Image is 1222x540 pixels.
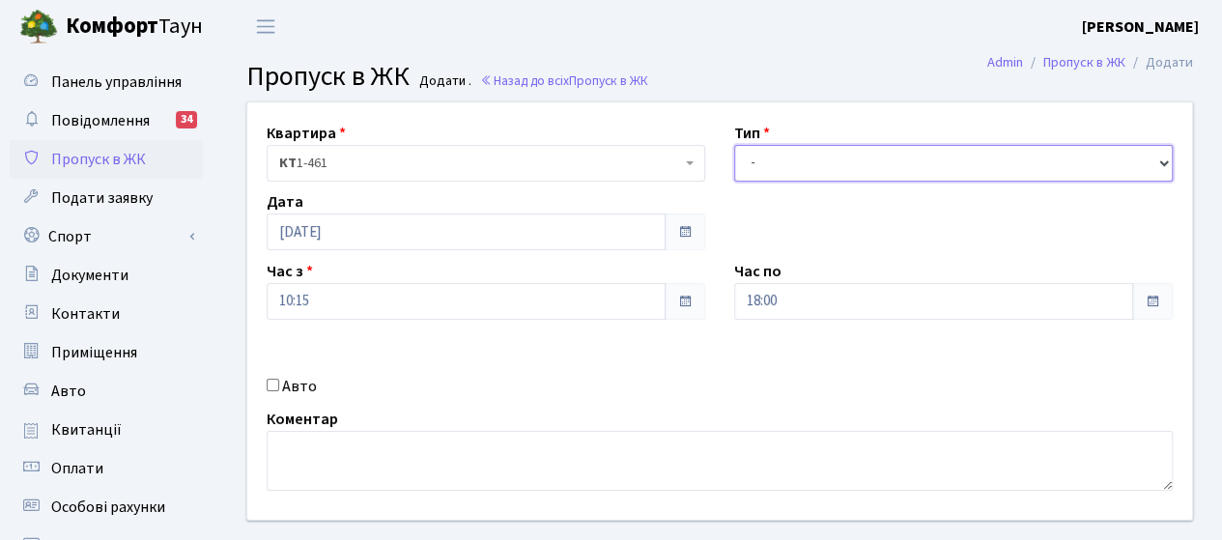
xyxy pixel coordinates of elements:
[66,11,158,42] b: Комфорт
[734,260,782,283] label: Час по
[10,101,203,140] a: Повідомлення34
[267,408,338,431] label: Коментар
[415,73,471,90] small: Додати .
[66,11,203,43] span: Таун
[51,187,153,209] span: Подати заявку
[51,419,122,441] span: Квитанції
[10,179,203,217] a: Подати заявку
[242,11,290,43] button: Переключити навігацію
[267,260,313,283] label: Час з
[279,154,681,173] span: <b>КТ</b>&nbsp;&nbsp;&nbsp;&nbsp;1-461
[279,154,297,173] b: КТ
[267,122,346,145] label: Квартира
[51,265,128,286] span: Документи
[1125,52,1193,73] li: Додати
[1082,15,1199,39] a: [PERSON_NAME]
[10,140,203,179] a: Пропуск в ЖК
[267,190,303,213] label: Дата
[10,449,203,488] a: Оплати
[282,375,317,398] label: Авто
[51,110,150,131] span: Повідомлення
[51,458,103,479] span: Оплати
[10,411,203,449] a: Квитанції
[734,122,770,145] label: Тип
[10,256,203,295] a: Документи
[51,381,86,402] span: Авто
[51,71,182,93] span: Панель управління
[51,342,137,363] span: Приміщення
[267,145,705,182] span: <b>КТ</b>&nbsp;&nbsp;&nbsp;&nbsp;1-461
[176,111,197,128] div: 34
[1043,52,1125,72] a: Пропуск в ЖК
[987,52,1023,72] a: Admin
[10,372,203,411] a: Авто
[10,333,203,372] a: Приміщення
[19,8,58,46] img: logo.png
[1082,16,1199,38] b: [PERSON_NAME]
[10,488,203,526] a: Особові рахунки
[10,217,203,256] a: Спорт
[51,303,120,325] span: Контакти
[246,57,410,96] span: Пропуск в ЖК
[10,63,203,101] a: Панель управління
[10,295,203,333] a: Контакти
[958,43,1222,83] nav: breadcrumb
[51,497,165,518] span: Особові рахунки
[480,71,648,90] a: Назад до всіхПропуск в ЖК
[51,149,146,170] span: Пропуск в ЖК
[569,71,648,90] span: Пропуск в ЖК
